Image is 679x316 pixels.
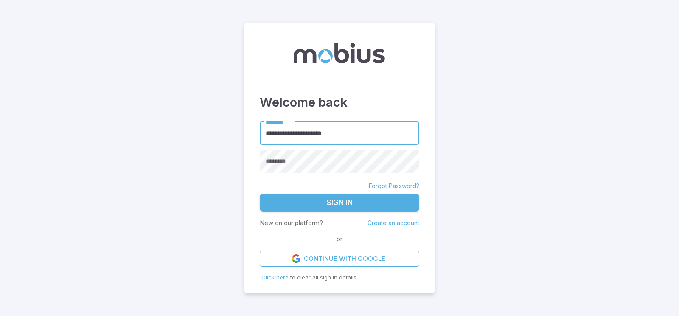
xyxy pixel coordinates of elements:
[261,274,418,282] p: to clear all sign in details.
[260,194,419,212] button: Sign In
[334,234,345,244] span: or
[369,182,419,190] a: Forgot Password?
[368,219,419,226] a: Create an account
[260,93,419,112] h3: Welcome back
[260,251,419,267] a: Continue with Google
[261,274,289,281] span: Click here
[260,218,323,228] p: New on our platform?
